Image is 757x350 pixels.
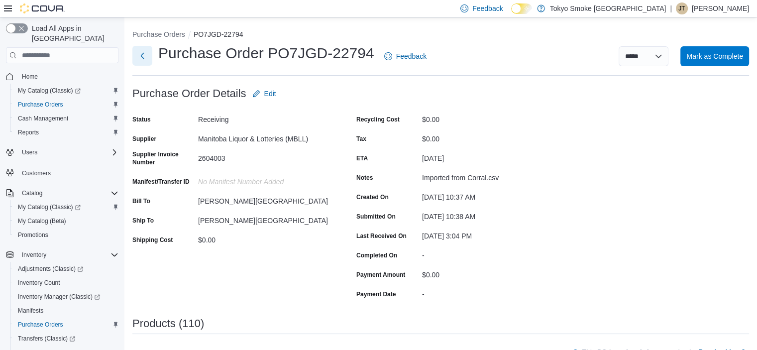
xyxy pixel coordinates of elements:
[14,126,43,138] a: Reports
[422,189,555,201] div: [DATE] 10:37 AM
[18,101,63,109] span: Purchase Orders
[14,201,85,213] a: My Catalog (Classic)
[2,69,122,84] button: Home
[14,333,118,345] span: Transfers (Classic)
[10,262,122,276] a: Adjustments (Classic)
[14,215,118,227] span: My Catalog (Beta)
[14,277,64,289] a: Inventory Count
[18,70,118,83] span: Home
[158,43,374,63] h1: Purchase Order PO7JGD-22794
[676,2,688,14] div: Julie Thorkelson
[380,46,431,66] a: Feedback
[194,30,243,38] button: PO7JGD-22794
[356,271,405,279] label: Payment Amount
[14,305,47,317] a: Manifests
[511,3,532,14] input: Dark Mode
[132,46,152,66] button: Next
[2,186,122,200] button: Catalog
[10,98,122,112] button: Purchase Orders
[248,84,280,104] button: Edit
[18,187,118,199] span: Catalog
[132,29,749,41] nav: An example of EuiBreadcrumbs
[422,267,555,279] div: $0.00
[132,318,204,330] h3: Products (110)
[670,2,672,14] p: |
[680,46,749,66] button: Mark as Complete
[14,277,118,289] span: Inventory Count
[18,307,43,315] span: Manifests
[18,335,75,343] span: Transfers (Classic)
[264,89,276,99] span: Edit
[356,193,389,201] label: Created On
[14,85,85,97] a: My Catalog (Classic)
[14,113,118,124] span: Cash Management
[14,291,104,303] a: Inventory Manager (Classic)
[356,232,407,240] label: Last Received On
[198,213,331,225] div: [PERSON_NAME][GEOGRAPHIC_DATA]
[10,318,122,332] button: Purchase Orders
[10,112,122,125] button: Cash Management
[18,87,81,95] span: My Catalog (Classic)
[396,51,427,61] span: Feedback
[692,2,749,14] p: [PERSON_NAME]
[18,187,46,199] button: Catalog
[18,231,48,239] span: Promotions
[14,215,70,227] a: My Catalog (Beta)
[2,145,122,159] button: Users
[18,321,63,329] span: Purchase Orders
[14,113,72,124] a: Cash Management
[198,112,331,123] div: Receiving
[10,304,122,318] button: Manifests
[132,135,156,143] label: Supplier
[18,128,39,136] span: Reports
[18,115,68,122] span: Cash Management
[472,3,503,13] span: Feedback
[14,263,118,275] span: Adjustments (Classic)
[422,170,555,182] div: Imported from Corral.csv
[686,51,743,61] span: Mark as Complete
[422,228,555,240] div: [DATE] 3:04 PM
[198,174,331,186] div: No Manifest Number added
[14,305,118,317] span: Manifests
[198,193,331,205] div: [PERSON_NAME][GEOGRAPHIC_DATA]
[10,228,122,242] button: Promotions
[18,279,60,287] span: Inventory Count
[14,333,79,345] a: Transfers (Classic)
[132,236,173,244] label: Shipping Cost
[22,148,37,156] span: Users
[132,217,154,225] label: Ship To
[22,189,42,197] span: Catalog
[132,197,150,205] label: Bill To
[10,290,122,304] a: Inventory Manager (Classic)
[356,290,396,298] label: Payment Date
[14,99,67,111] a: Purchase Orders
[14,319,67,331] a: Purchase Orders
[22,73,38,81] span: Home
[18,146,118,158] span: Users
[356,251,397,259] label: Completed On
[422,112,555,123] div: $0.00
[18,166,118,179] span: Customers
[18,146,41,158] button: Users
[18,217,66,225] span: My Catalog (Beta)
[14,126,118,138] span: Reports
[678,2,685,14] span: JT
[2,248,122,262] button: Inventory
[422,131,555,143] div: $0.00
[18,293,100,301] span: Inventory Manager (Classic)
[2,165,122,180] button: Customers
[10,200,122,214] a: My Catalog (Classic)
[18,265,83,273] span: Adjustments (Classic)
[28,23,118,43] span: Load All Apps in [GEOGRAPHIC_DATA]
[14,85,118,97] span: My Catalog (Classic)
[10,84,122,98] a: My Catalog (Classic)
[22,251,46,259] span: Inventory
[18,249,50,261] button: Inventory
[14,99,118,111] span: Purchase Orders
[14,319,118,331] span: Purchase Orders
[422,209,555,221] div: [DATE] 10:38 AM
[356,213,396,221] label: Submitted On
[18,249,118,261] span: Inventory
[356,174,373,182] label: Notes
